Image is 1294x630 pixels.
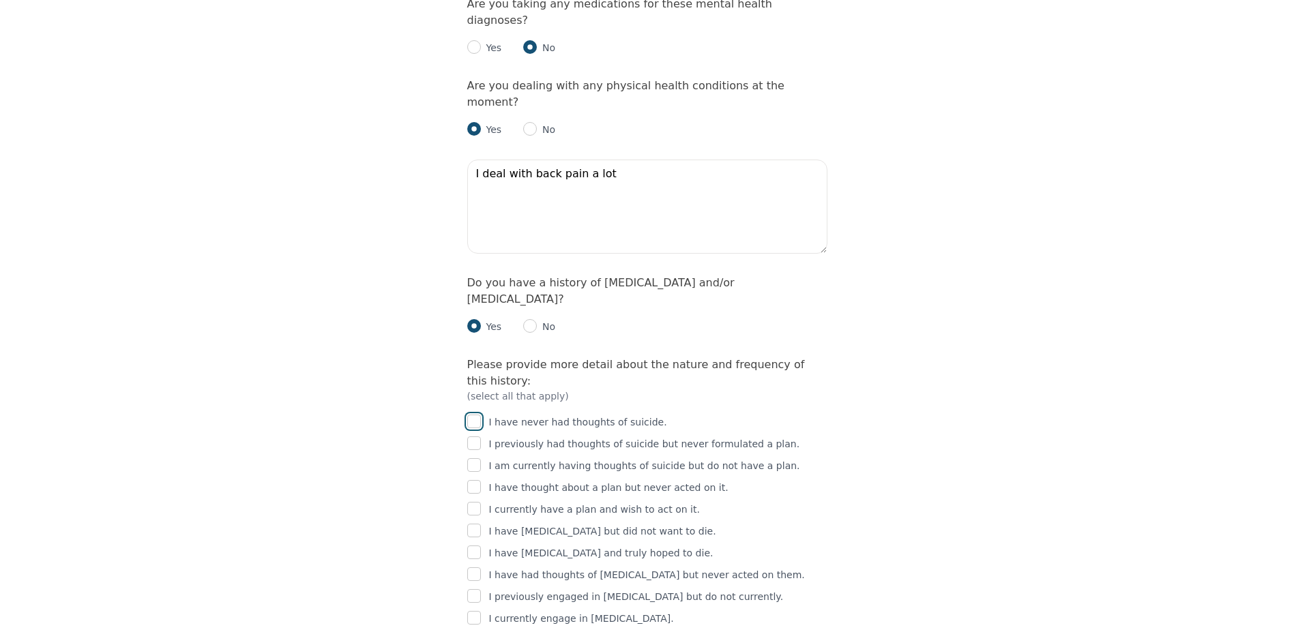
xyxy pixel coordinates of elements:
[467,358,805,387] label: Please provide more detail about the nature and frequency of this history:
[537,320,555,333] p: No
[537,123,555,136] p: No
[489,414,667,430] p: I have never had thoughts of suicide.
[489,479,729,496] p: I have thought about a plan but never acted on it.
[489,501,700,517] p: I currently have a plan and wish to act on it.
[489,567,805,583] p: I have had thoughts of [MEDICAL_DATA] but never acted on them.
[489,436,800,452] p: I previously had thoughts of suicide but never formulated a plan.
[467,276,735,305] label: Do you have a history of [MEDICAL_DATA] and/or [MEDICAL_DATA]?
[467,389,827,403] p: (select all that apply)
[481,320,502,333] p: Yes
[467,160,827,254] textarea: I deal with back pain a lot
[489,588,784,605] p: I previously engaged in [MEDICAL_DATA] but do not currently.
[481,41,502,55] p: Yes
[489,545,714,561] p: I have [MEDICAL_DATA] and truly hoped to die.
[481,123,502,136] p: Yes
[489,523,716,539] p: I have [MEDICAL_DATA] but did not want to die.
[467,79,784,108] label: Are you dealing with any physical health conditions at the moment?
[489,610,674,627] p: I currently engage in [MEDICAL_DATA].
[489,457,800,474] p: I am currently having thoughts of suicide but do not have a plan.
[537,41,555,55] p: No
